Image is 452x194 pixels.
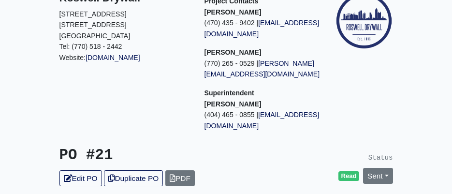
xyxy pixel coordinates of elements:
[59,147,219,164] h3: PO #21
[59,170,102,186] a: Edit PO
[86,54,140,61] a: [DOMAIN_NAME]
[204,8,262,16] strong: [PERSON_NAME]
[59,30,190,42] p: [GEOGRAPHIC_DATA]
[368,154,393,162] small: Status
[204,58,335,80] p: (770) 265 - 0529 |
[363,168,393,184] a: Sent
[59,41,190,52] p: Tel: (770) 518 - 2442
[204,109,335,131] p: (404) 465 - 0855 |
[338,171,359,181] span: Read
[204,17,335,39] p: (470) 435 - 9402 |
[59,19,190,30] p: [STREET_ADDRESS]
[59,9,190,20] p: [STREET_ADDRESS]
[104,170,163,186] a: Duplicate PO
[204,48,262,56] strong: [PERSON_NAME]
[204,111,320,130] a: [EMAIL_ADDRESS][DOMAIN_NAME]
[204,89,254,97] span: Superintendent
[204,60,320,78] a: [PERSON_NAME][EMAIL_ADDRESS][DOMAIN_NAME]
[204,19,320,38] a: [EMAIL_ADDRESS][DOMAIN_NAME]
[204,100,262,108] strong: [PERSON_NAME]
[165,170,195,186] a: PDF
